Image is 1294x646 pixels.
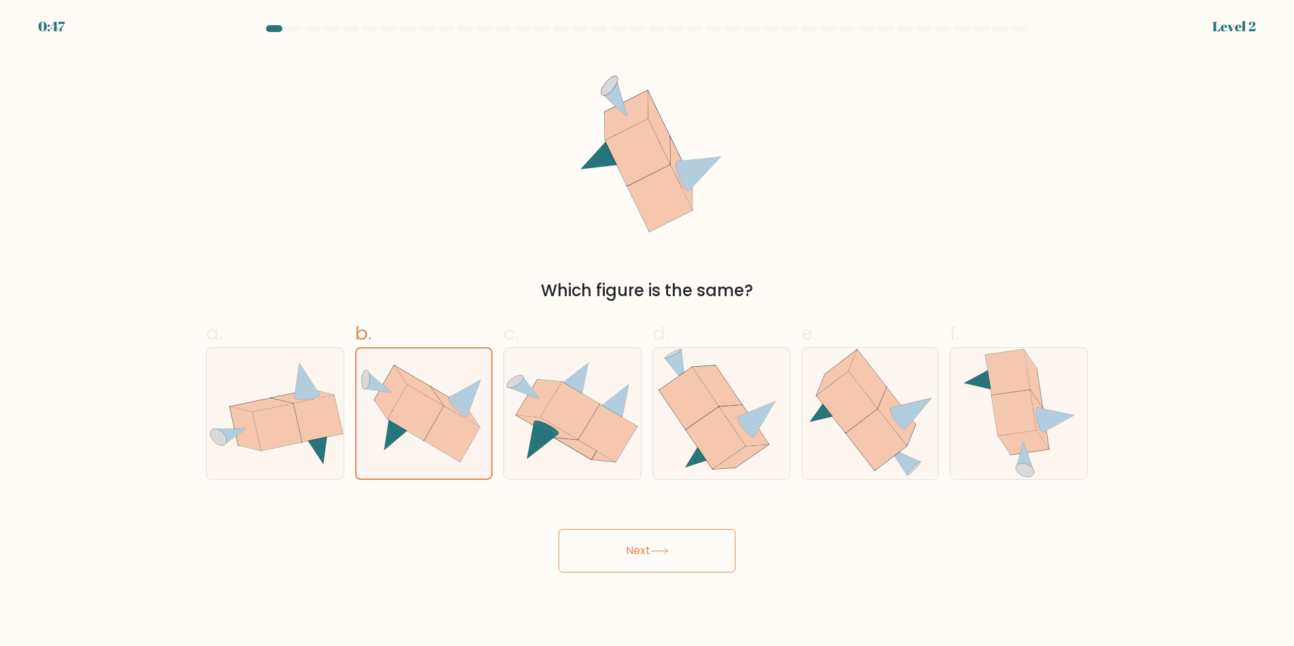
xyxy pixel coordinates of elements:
span: e. [801,320,816,346]
span: a. [206,320,222,346]
span: b. [355,320,371,346]
span: d. [652,320,669,346]
div: 0:47 [38,16,65,37]
div: Level 2 [1212,16,1256,37]
span: f. [950,320,959,346]
div: Which figure is the same? [214,278,1080,303]
span: c. [503,320,518,346]
button: Next [559,529,735,572]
